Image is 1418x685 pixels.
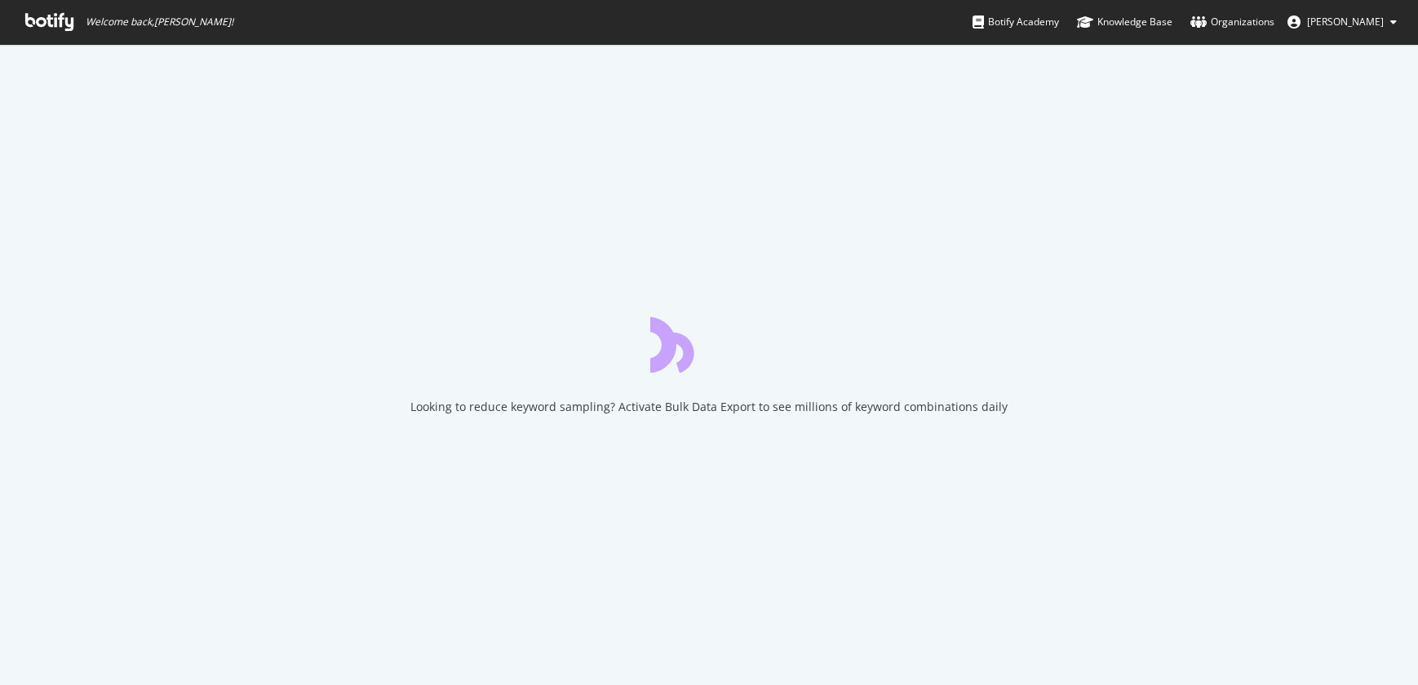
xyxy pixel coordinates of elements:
[650,314,768,373] div: animation
[86,15,233,29] span: Welcome back, [PERSON_NAME] !
[1307,15,1384,29] span: Travis Yano
[973,14,1059,30] div: Botify Academy
[1077,14,1172,30] div: Knowledge Base
[1274,9,1410,35] button: [PERSON_NAME]
[410,399,1008,415] div: Looking to reduce keyword sampling? Activate Bulk Data Export to see millions of keyword combinat...
[1190,14,1274,30] div: Organizations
